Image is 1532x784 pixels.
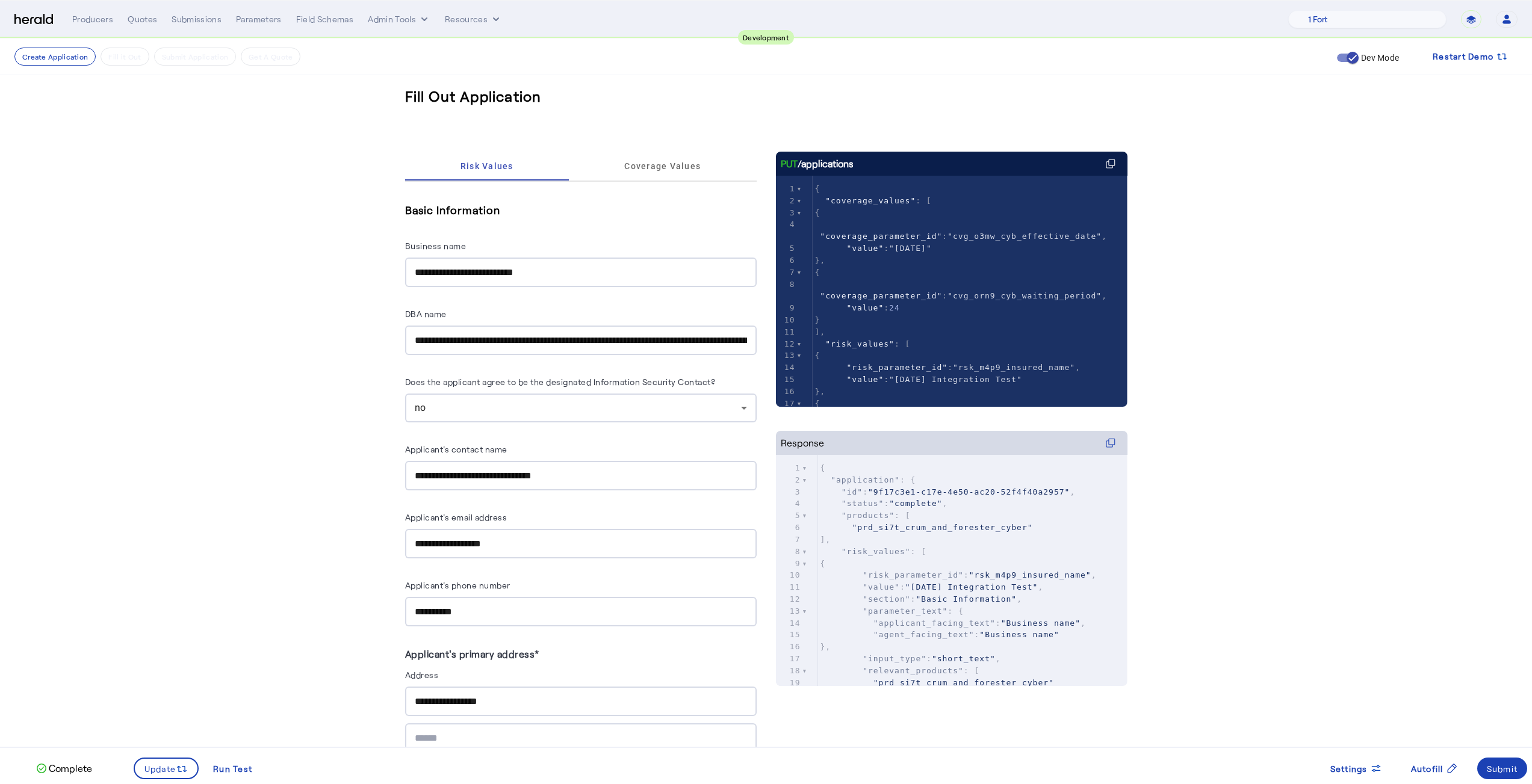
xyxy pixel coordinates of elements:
[831,475,900,484] span: "application"
[863,666,964,675] span: "relevant_products"
[776,431,1127,662] herald-code-block: Response
[405,512,507,522] label: Applicant's email address
[776,242,797,255] div: 5
[1411,762,1444,775] span: Autofill
[846,303,884,312] span: "value"
[932,654,996,663] span: "short_text"
[776,546,802,558] div: 8
[815,303,900,312] span: :
[14,14,53,25] img: Herald Logo
[415,402,426,413] span: no
[815,339,911,348] span: : [
[979,630,1059,639] span: "Business name"
[405,670,439,680] label: Address
[776,398,797,410] div: 17
[820,654,1001,663] span: : ,
[296,13,354,25] div: Field Schemas
[1359,52,1399,64] label: Dev Mode
[889,375,1022,384] span: "[DATE] Integration Test"
[128,13,157,25] div: Quotes
[815,220,1108,241] span: : ,
[776,195,797,207] div: 2
[815,244,932,253] span: :
[781,436,824,450] div: Response
[842,487,863,496] span: "id"
[820,582,1044,591] span: : ,
[1330,762,1368,775] span: Settings
[889,303,900,312] span: 24
[815,280,1108,301] span: : ,
[776,581,802,593] div: 11
[820,619,1086,628] span: : ,
[776,255,797,267] div: 6
[405,87,542,106] h3: Fill Out Application
[820,535,831,544] span: ],
[405,201,757,219] h5: Basic Information
[776,617,802,629] div: 14
[776,629,802,641] div: 15
[776,183,797,195] div: 1
[776,534,802,546] div: 7
[863,570,964,579] span: "risk_parameter_id"
[820,630,1059,639] span: :
[776,374,797,386] div: 15
[46,761,92,776] p: Complete
[236,13,282,25] div: Parameters
[405,377,716,387] label: Does the applicant agree to be the designated Information Security Contact?
[405,580,510,590] label: Applicant's phone number
[820,547,927,556] span: : [
[405,309,447,319] label: DBA name
[101,48,149,66] button: Fill it Out
[241,48,300,66] button: Get A Quote
[776,641,802,653] div: 16
[815,387,826,396] span: },
[405,444,507,454] label: Applicant's contact name
[820,463,826,472] span: {
[846,244,884,253] span: "value"
[1433,49,1493,64] span: Restart Demo
[144,762,176,775] span: Update
[1423,46,1518,67] button: Restart Demo
[776,486,802,498] div: 3
[815,315,820,324] span: }
[815,363,1081,372] span: : ,
[213,762,252,775] div: Run Test
[203,758,262,779] button: Run Test
[72,13,113,25] div: Producers
[776,593,802,605] div: 12
[863,582,900,591] span: "value"
[781,156,798,171] span: PUT
[873,678,1054,687] span: "prd_si7t_crum_and_forester_cyber"
[738,30,794,45] div: Development
[1001,619,1081,628] span: "Business name"
[969,570,1091,579] span: "rsk_m4p9_insured_name"
[1321,758,1392,779] button: Settings
[873,630,975,639] span: "agent_facing_text"
[815,327,826,336] span: ],
[820,487,1076,496] span: : ,
[776,218,797,230] div: 4
[820,594,1023,603] span: : ,
[889,499,942,508] span: "complete"
[863,654,926,663] span: "input_type"
[815,184,820,193] span: {
[905,582,1038,591] span: "[DATE] Integration Test"
[1477,758,1528,779] button: Submit
[868,487,1070,496] span: "9f17c3e1-c17e-4e50-ac20-52f4f40a2957"
[820,291,942,300] span: "coverage_parameter_id"
[445,13,502,25] button: Resources dropdown menu
[842,547,911,556] span: "risk_values"
[842,511,895,520] span: "products"
[405,648,539,659] label: Applicant's primary address*
[776,558,802,570] div: 9
[815,196,932,205] span: : [
[820,642,831,651] span: },
[953,363,1075,372] span: "rsk_m4p9_insured_name"
[863,607,947,616] span: "parameter_text"
[873,619,996,628] span: "applicant_facing_text"
[820,475,916,484] span: : {
[776,605,802,617] div: 13
[889,244,932,253] span: "[DATE]"
[776,314,797,326] div: 10
[842,499,884,508] span: "status"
